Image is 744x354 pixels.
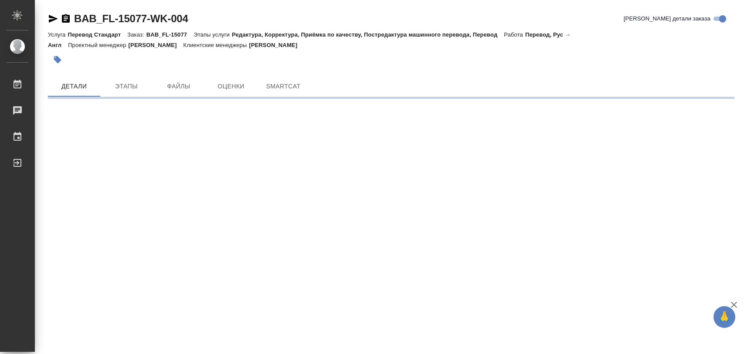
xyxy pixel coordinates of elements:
span: SmartCat [262,81,304,92]
button: Скопировать ссылку [61,13,71,24]
p: Услуга [48,31,68,38]
a: BAB_FL-15077-WK-004 [74,13,188,24]
span: Этапы [105,81,147,92]
p: Заказ: [127,31,146,38]
span: Детали [53,81,95,92]
span: Файлы [158,81,200,92]
p: [PERSON_NAME] [249,42,304,48]
button: Добавить тэг [48,50,67,69]
p: Работа [504,31,525,38]
button: 🙏 [713,306,735,328]
p: BAB_FL-15077 [146,31,194,38]
p: Редактура, Корректура, Приёмка по качеству, Постредактура машинного перевода, Перевод [232,31,504,38]
span: [PERSON_NAME] детали заказа [624,14,710,23]
p: Проектный менеджер [68,42,128,48]
button: Скопировать ссылку для ЯМессенджера [48,13,58,24]
span: 🙏 [717,308,732,326]
p: Этапы услуги [194,31,232,38]
span: Оценки [210,81,252,92]
p: [PERSON_NAME] [129,42,183,48]
p: Перевод Стандарт [68,31,127,38]
p: Клиентские менеджеры [183,42,249,48]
